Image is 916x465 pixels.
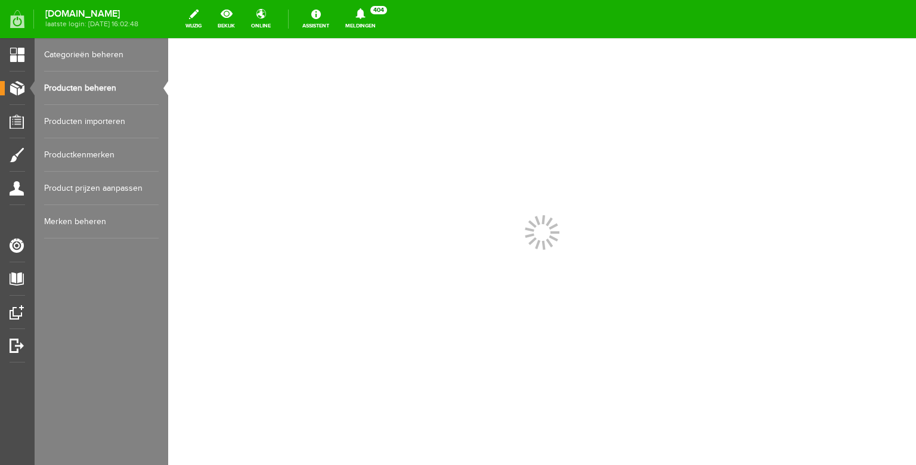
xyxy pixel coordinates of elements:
span: 404 [370,6,387,14]
span: laatste login: [DATE] 16:02:48 [45,21,138,27]
a: Producten beheren [44,72,159,105]
a: Producten importeren [44,105,159,138]
a: Merken beheren [44,205,159,238]
a: Categorieën beheren [44,38,159,72]
a: Meldingen404 [338,6,383,32]
strong: [DOMAIN_NAME] [45,11,138,17]
a: Productkenmerken [44,138,159,172]
a: bekijk [211,6,242,32]
a: wijzig [178,6,209,32]
a: Product prijzen aanpassen [44,172,159,205]
a: online [244,6,278,32]
a: Assistent [295,6,336,32]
